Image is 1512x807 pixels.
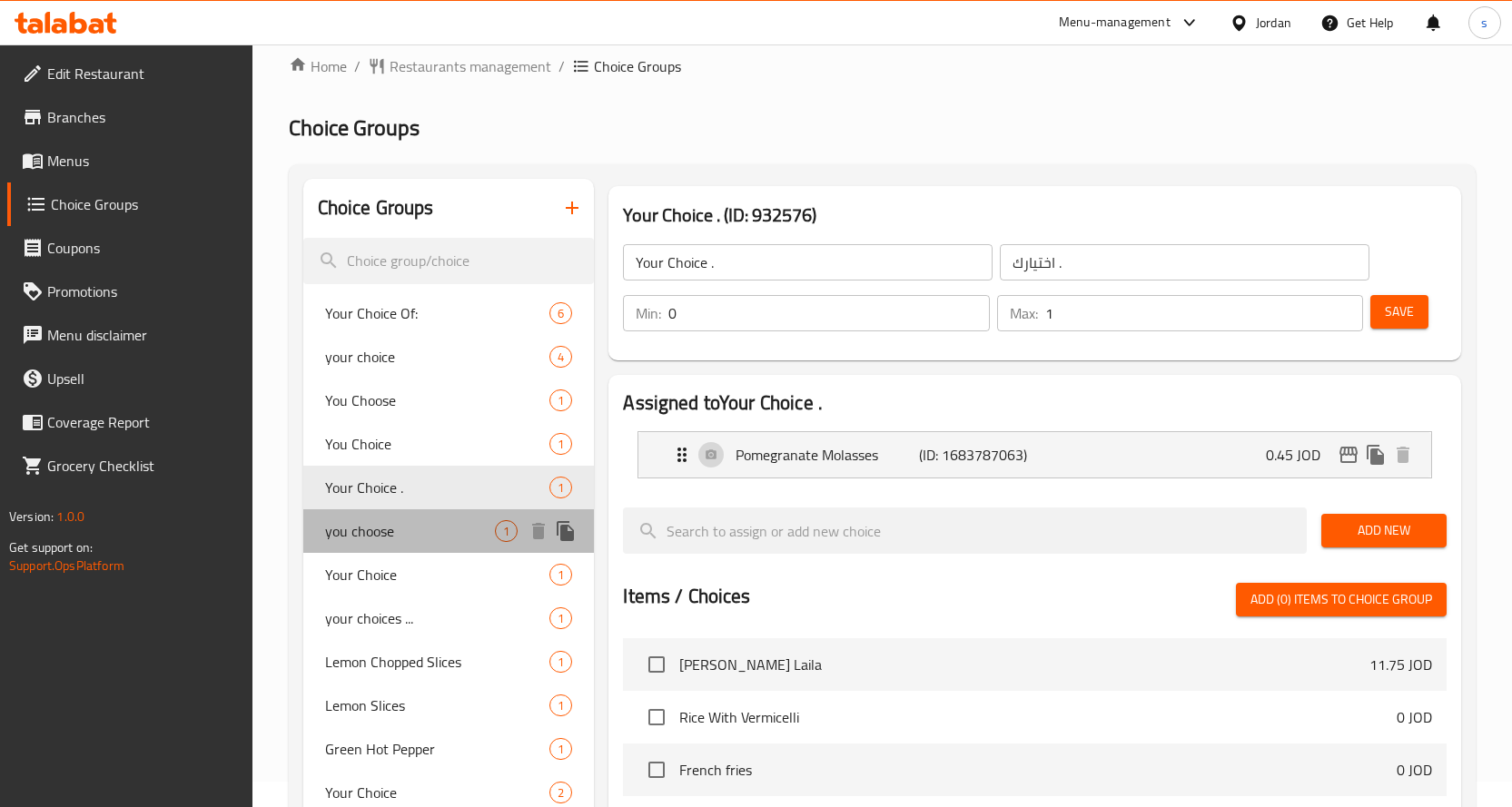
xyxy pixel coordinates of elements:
a: Choice Groups [7,182,252,226]
span: s [1481,13,1487,33]
a: Coverage Report [7,400,252,444]
a: Home [289,55,347,77]
a: Restaurants management [368,55,551,77]
p: Min: [636,302,661,324]
div: Lemon Slices1 [303,684,595,727]
div: Your Choice .1 [303,466,595,509]
a: Grocery Checklist [7,444,252,487]
div: Choices [549,782,572,803]
span: Lemon Slices [325,694,550,716]
span: Your Choice Of: [325,302,550,324]
div: Lemon Chopped Slices1 [303,640,595,684]
span: 1 [550,392,571,409]
a: Menus [7,139,252,182]
a: Coupons [7,226,252,270]
span: 1 [550,610,571,627]
div: Choices [495,520,518,542]
span: 1.0.0 [56,505,84,528]
span: Your Choice . [325,477,550,498]
span: 6 [550,305,571,322]
h3: Your Choice . (ID: 932576) [623,201,1447,230]
a: Menu disclaimer [7,313,252,357]
button: duplicate [552,517,579,545]
span: Restaurants management [390,55,551,77]
button: Add (0) items to choice group [1236,583,1447,616]
span: Select choice [637,698,676,736]
a: Branches [7,95,252,139]
span: Rice With Vermicelli [679,706,1397,728]
div: Menu-management [1059,12,1171,34]
span: 1 [550,741,571,758]
span: Select choice [637,751,676,789]
div: Jordan [1256,13,1291,33]
span: Choice Groups [594,55,681,77]
h2: Items / Choices [623,583,750,610]
span: Add (0) items to choice group [1250,588,1432,611]
h2: Choice Groups [318,194,434,221]
span: Save [1385,300,1414,323]
p: 0 JOD [1397,706,1432,728]
span: you choose [325,520,496,542]
div: Choices [549,564,572,586]
div: Choices [549,651,572,673]
span: 1 [550,566,571,584]
div: your choice4 [303,335,595,379]
div: Choices [549,694,572,716]
div: Your Choice1 [303,553,595,596]
div: Green Hot Pepper1 [303,727,595,771]
span: Version: [9,505,54,528]
li: / [558,55,565,77]
span: 1 [550,479,571,497]
span: Choice Groups [51,193,238,215]
input: search [623,507,1307,554]
a: Promotions [7,270,252,313]
span: You Choice [325,433,550,455]
p: 0.45 JOD [1266,444,1335,466]
div: Choices [549,607,572,629]
div: your choices ...1 [303,596,595,640]
button: duplicate [1362,441,1389,468]
span: Get support on: [9,536,93,559]
button: Save [1370,295,1428,329]
span: Coverage Report [47,411,238,433]
div: You Choose1 [303,379,595,422]
span: Select choice [637,645,676,684]
li: / [354,55,361,77]
a: Support.OpsPlatform [9,554,124,577]
span: Menus [47,150,238,172]
button: delete [525,517,552,545]
div: Your Choice Of:6 [303,291,595,335]
span: 1 [496,523,517,540]
li: Expand [623,424,1447,486]
nav: breadcrumb [289,55,1476,77]
span: Green Hot Pepper [325,738,550,760]
span: [PERSON_NAME] Laila [679,654,1369,675]
span: Lemon Chopped Slices [325,651,550,673]
div: You Choice1 [303,422,595,466]
a: Edit Restaurant [7,52,252,95]
span: 2 [550,784,571,802]
div: Choices [549,389,572,411]
span: 1 [550,697,571,714]
span: Upsell [47,368,238,389]
p: 11.75 JOD [1369,654,1432,675]
div: Expand [638,432,1431,477]
span: Menu disclaimer [47,324,238,346]
span: 1 [550,436,571,453]
button: Add New [1321,514,1447,547]
div: Choices [549,302,572,324]
span: 4 [550,349,571,366]
a: Upsell [7,357,252,400]
span: Choice Groups [289,107,420,148]
span: 1 [550,654,571,671]
span: You Choose [325,389,550,411]
div: Choices [549,477,572,498]
span: Edit Restaurant [47,63,238,84]
span: French fries [679,759,1397,781]
span: Your Choice [325,782,550,803]
input: search [303,238,595,284]
span: Promotions [47,280,238,302]
p: Pomegranate Molasses [736,444,919,466]
h2: Assigned to Your Choice . [623,389,1447,417]
p: (ID: 1683787063) [919,444,1042,466]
